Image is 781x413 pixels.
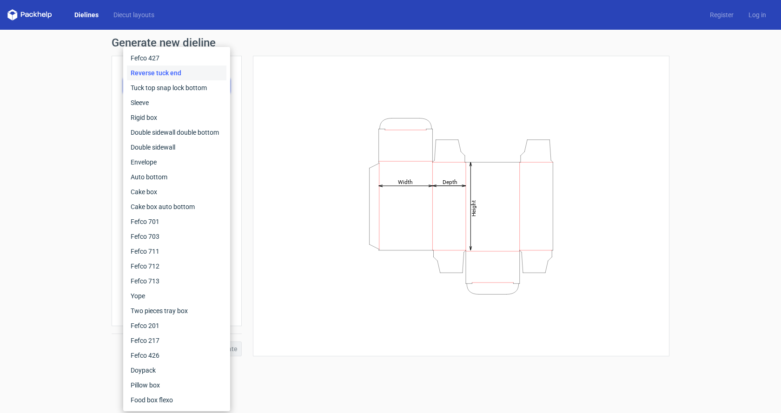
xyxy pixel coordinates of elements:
a: Diecut layouts [106,10,162,20]
div: Tuck top snap lock bottom [127,80,226,95]
div: Two pieces tray box [127,303,226,318]
div: Fefco 713 [127,274,226,288]
div: Envelope [127,155,226,170]
div: Fefco 201 [127,318,226,333]
div: Sleeve [127,95,226,110]
div: Rigid box [127,110,226,125]
a: Dielines [67,10,106,20]
div: Double sidewall double bottom [127,125,226,140]
a: Register [702,10,741,20]
tspan: Width [398,178,413,185]
div: Pillow box [127,378,226,393]
div: Fefco 426 [127,348,226,363]
div: Fefco 701 [127,214,226,229]
div: Fefco 427 [127,51,226,66]
tspan: Height [470,200,477,216]
div: Cake box auto bottom [127,199,226,214]
div: Food box flexo [127,393,226,407]
div: Cake box [127,184,226,199]
div: Fefco 712 [127,259,226,274]
div: Doypack [127,363,226,378]
h1: Generate new dieline [112,37,669,48]
div: Auto bottom [127,170,226,184]
div: Yope [127,288,226,303]
tspan: Depth [443,178,457,185]
div: Reverse tuck end [127,66,226,80]
a: Log in [741,10,774,20]
div: Fefco 217 [127,333,226,348]
div: Fefco 711 [127,244,226,259]
div: Fefco 703 [127,229,226,244]
div: Double sidewall [127,140,226,155]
